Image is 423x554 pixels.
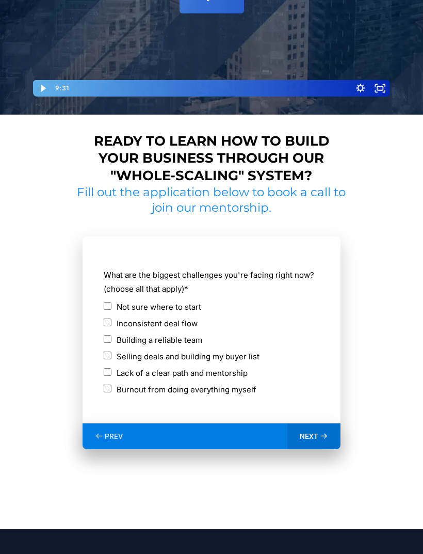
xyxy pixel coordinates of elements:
[117,316,198,330] label: Inconsistent deal flow
[104,268,319,296] label: What are the biggest challenges you're facing right now? (choose all that apply)
[117,300,201,314] label: Not sure where to start
[72,185,350,216] h2: Fill out the application below to book a call to join our mentorship.
[94,133,329,184] strong: Ready to learn how to build your business through our "whole-scaling" system?
[105,432,123,441] span: PREV
[117,333,202,347] label: Building a reliable team
[300,432,318,441] span: NEXT
[117,366,248,380] label: Lack of a clear path and mentorship
[117,383,256,397] label: Burnout from doing everything myself
[117,350,259,363] label: Selling deals and building my buyer list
